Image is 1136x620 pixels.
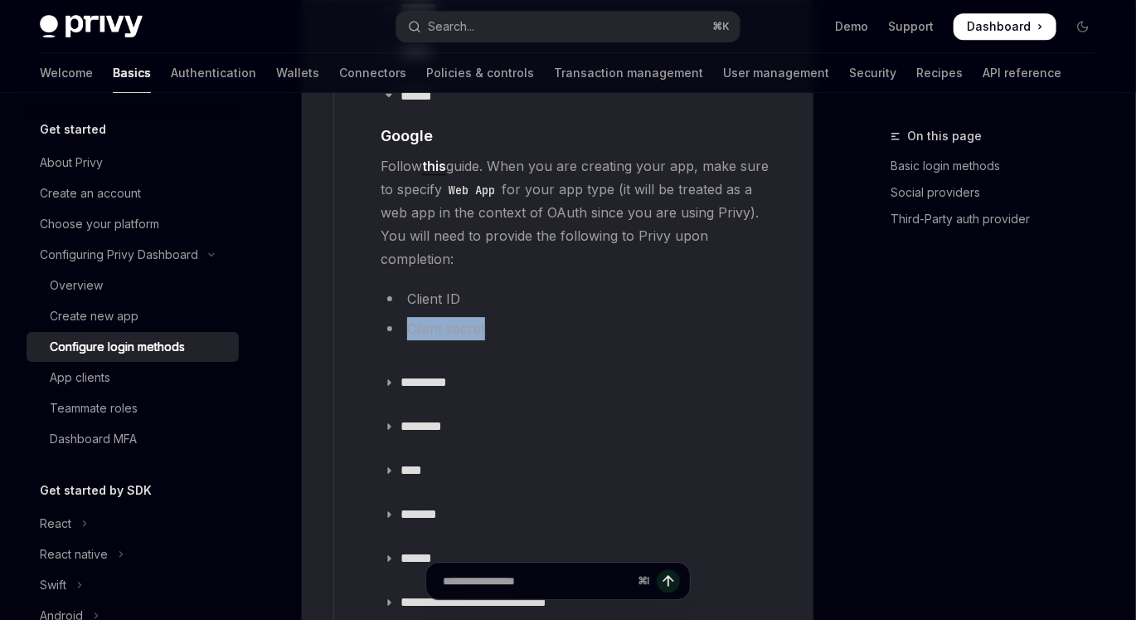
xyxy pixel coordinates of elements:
[396,12,740,41] button: Open search
[50,276,103,295] div: Overview
[657,569,680,593] button: Send message
[381,154,772,271] span: Follow guide. When you are creating your app, make sure to specify for your app type (it will be ...
[442,181,502,199] code: Web App
[40,214,159,234] div: Choose your platform
[27,509,239,539] button: Toggle React section
[27,271,239,300] a: Overview
[891,206,1109,232] a: Third-Party auth provider
[27,209,239,239] a: Choose your platform
[891,179,1109,206] a: Social providers
[40,514,71,534] div: React
[916,53,963,93] a: Recipes
[40,544,108,564] div: React native
[40,575,66,595] div: Swift
[983,53,1061,93] a: API reference
[27,424,239,454] a: Dashboard MFA
[40,153,103,173] div: About Privy
[27,539,239,569] button: Toggle React native section
[426,53,534,93] a: Policies & controls
[113,53,151,93] a: Basics
[849,53,896,93] a: Security
[27,240,239,270] button: Toggle Configuring Privy Dashboard section
[381,317,772,340] li: Client secret
[171,53,256,93] a: Authentication
[967,18,1031,35] span: Dashboard
[40,481,152,500] h5: Get started by SDK
[27,148,239,178] a: About Privy
[40,183,141,203] div: Create an account
[891,153,1109,179] a: Basic login methods
[339,53,406,93] a: Connectors
[27,332,239,362] a: Configure login methods
[888,18,934,35] a: Support
[422,158,446,175] a: this
[554,53,703,93] a: Transaction management
[723,53,829,93] a: User management
[835,18,868,35] a: Demo
[50,306,138,326] div: Create new app
[381,287,772,310] li: Client ID
[27,301,239,331] a: Create new app
[907,126,982,146] span: On this page
[954,13,1056,40] a: Dashboard
[27,178,239,208] a: Create an account
[50,337,185,357] div: Configure login methods
[27,570,239,600] button: Toggle Swift section
[1070,13,1096,40] button: Toggle dark mode
[443,563,631,599] input: Ask a question...
[50,429,137,449] div: Dashboard MFA
[40,120,106,139] h5: Get started
[40,53,93,93] a: Welcome
[40,245,198,265] div: Configuring Privy Dashboard
[276,53,319,93] a: Wallets
[50,398,138,418] div: Teammate roles
[50,368,110,388] div: App clients
[428,17,474,37] div: Search...
[27,393,239,423] a: Teammate roles
[40,15,143,38] img: dark logo
[381,124,433,147] span: Google
[712,20,730,33] span: ⌘ K
[27,363,239,393] a: App clients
